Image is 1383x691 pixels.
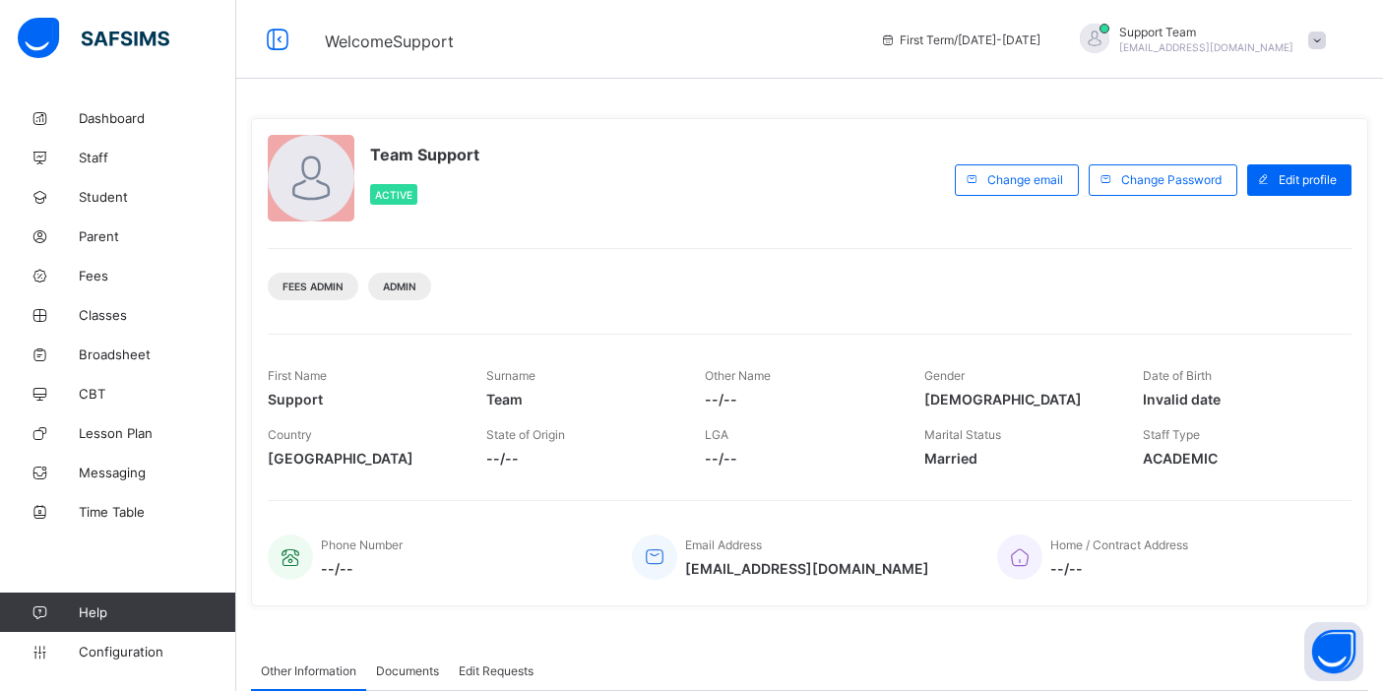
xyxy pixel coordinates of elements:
[1121,172,1222,187] span: Change Password
[685,560,929,577] span: [EMAIL_ADDRESS][DOMAIN_NAME]
[486,368,535,383] span: Surname
[79,346,236,362] span: Broadsheet
[1060,24,1336,56] div: SupportTeam
[1143,427,1200,442] span: Staff Type
[283,281,344,292] span: Fees Admin
[321,537,403,552] span: Phone Number
[1050,560,1188,577] span: --/--
[261,663,356,678] span: Other Information
[79,604,235,620] span: Help
[924,450,1113,467] span: Married
[685,537,762,552] span: Email Address
[79,110,236,126] span: Dashboard
[924,391,1113,408] span: [DEMOGRAPHIC_DATA]
[321,560,403,577] span: --/--
[268,427,312,442] span: Country
[486,427,565,442] span: State of Origin
[79,268,236,283] span: Fees
[1304,622,1363,681] button: Open asap
[924,427,1001,442] span: Marital Status
[79,644,235,660] span: Configuration
[705,391,894,408] span: --/--
[705,427,728,442] span: LGA
[79,150,236,165] span: Staff
[268,391,457,408] span: Support
[79,386,236,402] span: CBT
[18,18,169,59] img: safsims
[376,663,439,678] span: Documents
[705,368,771,383] span: Other Name
[459,663,534,678] span: Edit Requests
[268,450,457,467] span: [GEOGRAPHIC_DATA]
[79,307,236,323] span: Classes
[987,172,1063,187] span: Change email
[79,425,236,441] span: Lesson Plan
[1279,172,1337,187] span: Edit profile
[79,189,236,205] span: Student
[486,450,675,467] span: --/--
[1143,450,1332,467] span: ACADEMIC
[1143,368,1212,383] span: Date of Birth
[375,189,412,201] span: Active
[79,504,236,520] span: Time Table
[383,281,416,292] span: Admin
[79,465,236,480] span: Messaging
[1119,41,1293,53] span: [EMAIL_ADDRESS][DOMAIN_NAME]
[1050,537,1188,552] span: Home / Contract Address
[1119,25,1293,39] span: Support Team
[924,368,965,383] span: Gender
[370,145,479,164] span: Team Support
[79,228,236,244] span: Parent
[268,368,327,383] span: First Name
[880,32,1040,47] span: session/term information
[705,450,894,467] span: --/--
[1143,391,1332,408] span: Invalid date
[325,31,454,51] span: Welcome Support
[486,391,675,408] span: Team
